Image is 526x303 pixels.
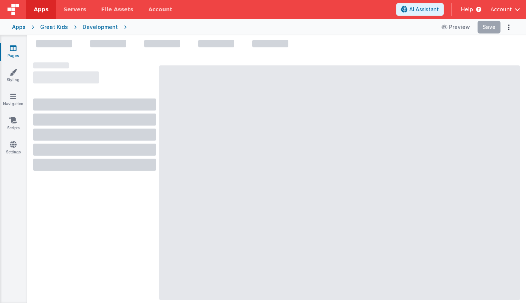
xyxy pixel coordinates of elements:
[490,6,520,13] button: Account
[40,23,68,31] div: Great Kids
[34,6,48,13] span: Apps
[490,6,512,13] span: Account
[396,3,444,16] button: AI Assistant
[503,22,514,32] button: Options
[409,6,439,13] span: AI Assistant
[101,6,134,13] span: File Assets
[83,23,118,31] div: Development
[478,21,500,33] button: Save
[12,23,26,31] div: Apps
[437,21,475,33] button: Preview
[461,6,473,13] span: Help
[63,6,86,13] span: Servers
